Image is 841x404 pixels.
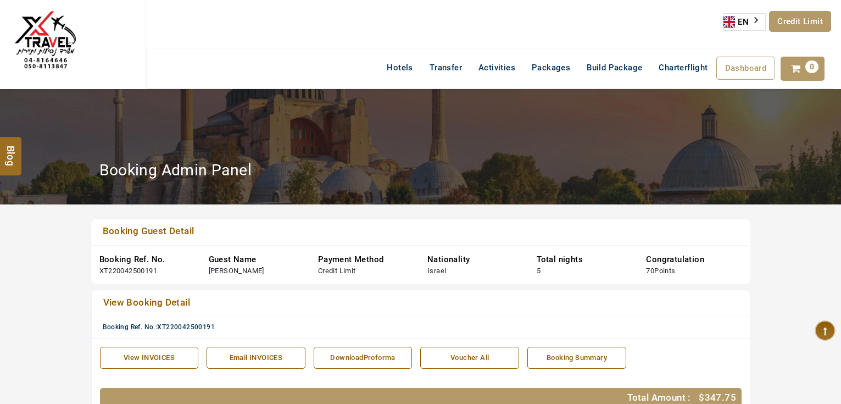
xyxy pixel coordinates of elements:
div: Total nights [537,254,630,265]
div: Congratulation [646,254,739,265]
h2: Booking Admin Panel [99,161,252,180]
div: Credit Limit [318,266,356,276]
a: Charterflight [650,57,716,79]
a: Hotels [378,57,421,79]
a: Packages [523,57,578,79]
div: [PERSON_NAME] [209,266,264,276]
img: The Royal Line Holidays [8,5,82,79]
span: Blog [4,145,18,154]
span: View Booking Detail [103,297,191,308]
a: View INVOICES [100,347,199,369]
span: Total Amount : [627,392,691,403]
a: Email INVOICES [207,347,305,369]
span: 347.75 [705,392,736,403]
div: Language [723,13,766,31]
a: Build Package [578,57,650,79]
div: View INVOICES [106,353,193,363]
a: Booking Summary [527,347,626,369]
span: Points [654,267,675,275]
div: Booking Ref. No. [99,254,192,265]
a: Voucher All [420,347,519,369]
div: XT220042500191 [99,266,158,276]
a: 0 [781,57,825,81]
span: Dashboard [725,63,767,73]
div: 5 [537,266,541,276]
a: Credit Limit [769,11,831,32]
a: EN [723,14,765,30]
a: Booking Guest Detail [99,224,678,240]
span: Charterflight [659,63,708,73]
span: 70 [646,267,654,275]
a: Transfer [421,57,470,79]
a: DownloadProforma [314,347,413,369]
span: XT220042500191 [157,323,215,331]
a: Activities [470,57,523,79]
aside: Language selected: English [723,13,766,31]
div: Nationality [427,254,520,265]
div: Payment Method [318,254,411,265]
div: Booking Ref. No.: [103,323,747,332]
div: Booking Summary [533,353,620,363]
span: 0 [805,60,818,73]
div: Guest Name [209,254,302,265]
div: Israel [427,266,446,276]
span: $ [699,392,704,403]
